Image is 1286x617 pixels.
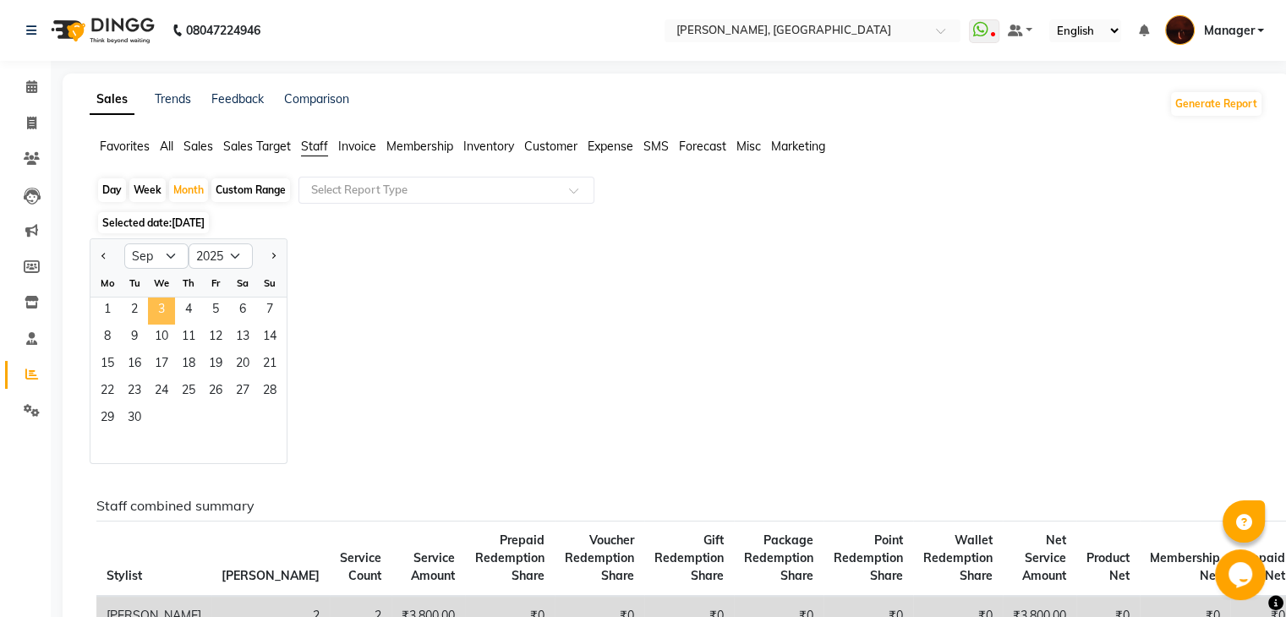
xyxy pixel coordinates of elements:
[121,298,148,325] div: Tuesday, September 2, 2025
[98,212,209,233] span: Selected date:
[148,270,175,297] div: We
[202,352,229,379] div: Friday, September 19, 2025
[148,298,175,325] span: 3
[175,352,202,379] span: 18
[148,298,175,325] div: Wednesday, September 3, 2025
[386,139,453,154] span: Membership
[202,379,229,406] span: 26
[94,379,121,406] div: Monday, September 22, 2025
[229,298,256,325] span: 6
[172,216,205,229] span: [DATE]
[475,532,544,583] span: Prepaid Redemption Share
[229,325,256,352] span: 13
[284,91,349,106] a: Comparison
[121,352,148,379] span: 16
[202,325,229,352] div: Friday, September 12, 2025
[155,91,191,106] a: Trends
[923,532,993,583] span: Wallet Redemption Share
[169,178,208,202] div: Month
[94,298,121,325] div: Monday, September 1, 2025
[202,325,229,352] span: 12
[121,298,148,325] span: 2
[266,243,280,270] button: Next month
[256,379,283,406] span: 28
[834,532,903,583] span: Point Redemption Share
[202,298,229,325] span: 5
[121,325,148,352] span: 9
[148,379,175,406] span: 24
[175,270,202,297] div: Th
[124,243,189,269] select: Select month
[211,178,290,202] div: Custom Range
[94,298,121,325] span: 1
[90,85,134,115] a: Sales
[189,243,253,269] select: Select year
[186,7,260,54] b: 08047224946
[771,139,825,154] span: Marketing
[1150,550,1220,583] span: Membership Net
[211,91,264,106] a: Feedback
[679,139,726,154] span: Forecast
[148,352,175,379] span: 17
[160,139,173,154] span: All
[148,325,175,352] div: Wednesday, September 10, 2025
[94,270,121,297] div: Mo
[100,139,150,154] span: Favorites
[256,379,283,406] div: Sunday, September 28, 2025
[340,550,381,583] span: Service Count
[256,325,283,352] div: Sunday, September 14, 2025
[94,325,121,352] span: 8
[588,139,633,154] span: Expense
[1165,15,1195,45] img: Manager
[175,325,202,352] div: Thursday, September 11, 2025
[175,352,202,379] div: Thursday, September 18, 2025
[222,568,320,583] span: [PERSON_NAME]
[229,379,256,406] span: 27
[256,298,283,325] span: 7
[463,139,514,154] span: Inventory
[338,139,376,154] span: Invoice
[148,379,175,406] div: Wednesday, September 24, 2025
[121,379,148,406] span: 23
[229,298,256,325] div: Saturday, September 6, 2025
[94,379,121,406] span: 22
[1022,532,1066,583] span: Net Service Amount
[202,270,229,297] div: Fr
[202,379,229,406] div: Friday, September 26, 2025
[94,325,121,352] div: Monday, September 8, 2025
[1171,92,1261,116] button: Generate Report
[148,325,175,352] span: 10
[565,532,634,583] span: Voucher Redemption Share
[121,406,148,433] span: 30
[229,352,256,379] div: Saturday, September 20, 2025
[129,178,166,202] div: Week
[524,139,577,154] span: Customer
[148,352,175,379] div: Wednesday, September 17, 2025
[736,139,761,154] span: Misc
[98,178,126,202] div: Day
[1215,549,1269,600] iframe: chat widget
[107,568,142,583] span: Stylist
[654,532,724,583] span: Gift Redemption Share
[229,379,256,406] div: Saturday, September 27, 2025
[1203,22,1254,40] span: Manager
[96,498,1250,514] h6: Staff combined summary
[256,352,283,379] div: Sunday, September 21, 2025
[94,406,121,433] span: 29
[202,298,229,325] div: Friday, September 5, 2025
[229,352,256,379] span: 20
[229,325,256,352] div: Saturday, September 13, 2025
[175,298,202,325] span: 4
[256,270,283,297] div: Su
[94,352,121,379] span: 15
[97,243,111,270] button: Previous month
[175,298,202,325] div: Thursday, September 4, 2025
[256,352,283,379] span: 21
[94,406,121,433] div: Monday, September 29, 2025
[121,352,148,379] div: Tuesday, September 16, 2025
[175,379,202,406] div: Thursday, September 25, 2025
[301,139,328,154] span: Staff
[183,139,213,154] span: Sales
[121,270,148,297] div: Tu
[175,325,202,352] span: 11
